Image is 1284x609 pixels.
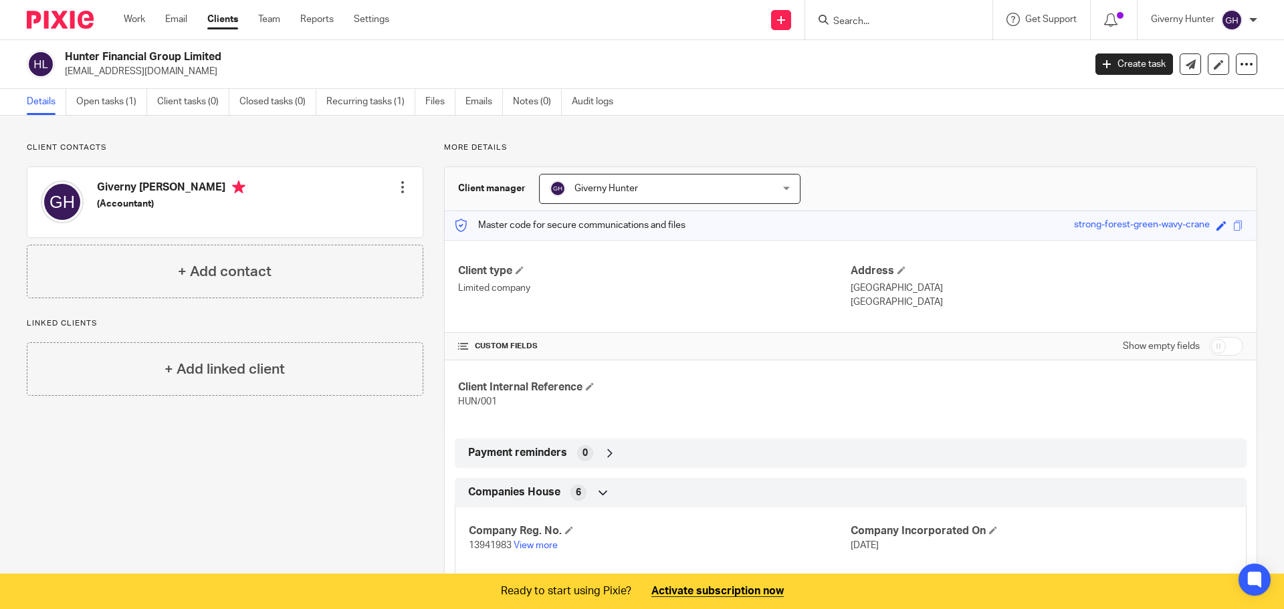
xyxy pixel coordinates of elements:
img: Pixie [27,11,94,29]
h4: + Add linked client [165,359,285,380]
a: Recurring tasks (1) [326,89,415,115]
span: Payment reminders [468,446,567,460]
p: Master code for secure communications and files [455,219,685,232]
a: Team [258,13,280,26]
p: [GEOGRAPHIC_DATA] [851,295,1243,309]
h4: Company Reg. No. [469,524,851,538]
p: More details [444,142,1257,153]
a: Notes (0) [513,89,562,115]
img: svg%3E [550,180,566,197]
i: Primary [232,180,245,194]
p: [GEOGRAPHIC_DATA] [851,281,1243,295]
h4: Confirmation Statement Date [469,572,851,586]
p: [EMAIL_ADDRESS][DOMAIN_NAME] [65,65,1075,78]
a: Audit logs [572,89,623,115]
p: Giverny Hunter [1151,13,1214,26]
a: Clients [207,13,238,26]
span: 6 [576,486,581,499]
a: Email [165,13,187,26]
p: Client contacts [27,142,423,153]
img: svg%3E [1221,9,1243,31]
h4: Client type [458,264,851,278]
a: Settings [354,13,389,26]
img: svg%3E [41,180,84,223]
a: Details [27,89,66,115]
a: Files [425,89,455,115]
h3: Client manager [458,182,526,195]
a: Closed tasks (0) [239,89,316,115]
a: Work [124,13,145,26]
h4: Address [851,264,1243,278]
h2: Hunter Financial Group Limited [65,50,873,64]
label: Show empty fields [1123,340,1200,353]
a: View more [514,541,558,550]
a: Emails [465,89,503,115]
h4: Confirmation Statement Due On [851,572,1233,586]
h4: Company Incorporated On [851,524,1233,538]
p: Limited company [458,281,851,295]
input: Search [832,16,952,28]
h4: CUSTOM FIELDS [458,341,851,352]
div: strong-forest-green-wavy-crane [1074,218,1210,233]
span: 13941983 [469,541,512,550]
h4: Giverny [PERSON_NAME] [97,180,245,197]
span: 0 [582,447,588,460]
h4: Client Internal Reference [458,380,851,394]
img: svg%3E [27,50,55,78]
h4: + Add contact [178,261,272,282]
a: Create task [1095,53,1173,75]
span: [DATE] [851,541,879,550]
span: HUN/001 [458,397,497,406]
a: Open tasks (1) [76,89,147,115]
p: Linked clients [27,318,423,329]
h5: (Accountant) [97,197,245,211]
span: Get Support [1025,15,1077,24]
span: Companies House [468,485,560,499]
a: Reports [300,13,334,26]
span: Giverny Hunter [574,184,638,193]
a: Client tasks (0) [157,89,229,115]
